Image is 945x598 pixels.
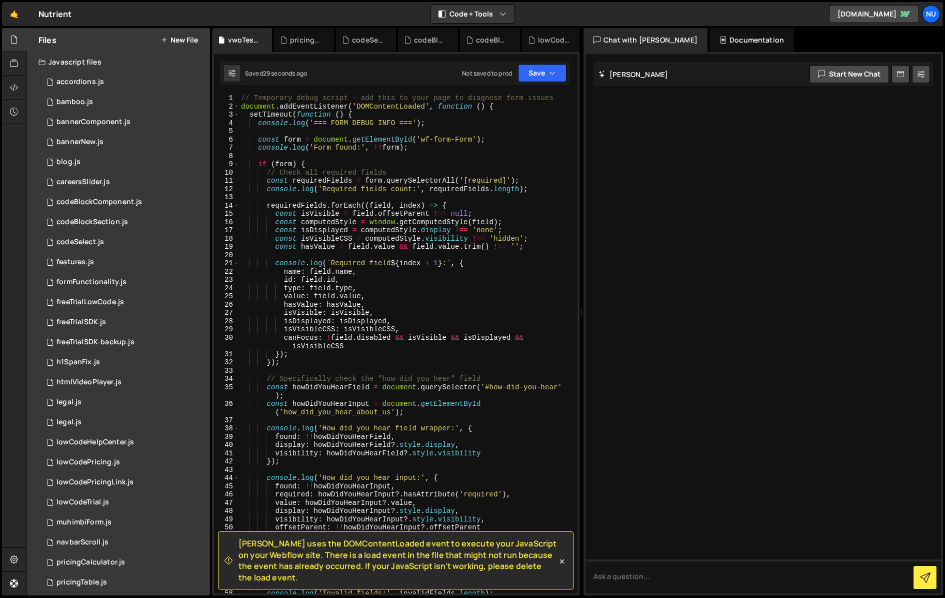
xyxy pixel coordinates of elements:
a: Nu [922,5,940,23]
div: 53 [214,548,239,557]
div: 9437/21409.js [38,572,210,592]
div: Nutrient [38,8,71,20]
div: accordions.js [56,78,104,87]
div: 20 [214,251,239,260]
div: 9437/39389.js [38,512,210,532]
div: 22 [214,268,239,276]
div: freeTrialSDK.js [56,318,106,327]
div: 9437/21530.js [38,92,210,112]
div: 43 [214,466,239,474]
div: 9437/37511.js [38,452,210,472]
button: Save [518,64,566,82]
div: 2 [214,103,239,111]
div: 9437/21470.js [38,152,210,172]
div: 50 [214,523,239,532]
div: 9437/20621.js [38,192,210,212]
div: 9437/23152.js [38,392,210,412]
div: lowCodeTrial.js [538,35,570,45]
div: 9437/20618.js [38,212,210,232]
div: pricingCalculator.js [290,35,322,45]
div: 11 [214,177,239,185]
div: 24 [214,284,239,293]
div: 13 [214,193,239,202]
div: blog.js [56,158,80,167]
span: [PERSON_NAME] uses the DOMContentLoaded event to execute your JavaScript on your Webflow site. Th... [238,538,557,583]
div: 46 [214,490,239,499]
div: 9437/21898.js [38,112,210,132]
div: 36 [214,400,239,416]
div: 26 [214,301,239,309]
div: 23 [214,276,239,284]
div: 9437/21042.js [38,232,210,252]
div: 12 [214,185,239,194]
div: codeBlockComponent.js [56,198,142,207]
div: 4 [214,119,239,128]
div: 49 [214,515,239,524]
div: 35 [214,383,239,400]
div: 9437/22085.js [38,292,210,312]
div: vwoTestScript.js [228,35,260,45]
div: 7 [214,144,239,152]
div: 54 [214,556,239,565]
div: 9437/23245.js [38,412,210,432]
div: 21 [214,259,239,268]
div: Javascript files [26,52,210,72]
div: 9437/23398.js [38,352,210,372]
div: 57 [214,581,239,590]
div: 19 [214,243,239,251]
div: 9437/32837.js [38,332,210,352]
div: 32 [214,358,239,367]
div: 45 [214,482,239,491]
div: 37 [214,416,239,425]
button: Code + Tools [430,5,514,23]
div: codeSelect.js [352,35,384,45]
div: 9 [214,160,239,169]
div: h1SpanFix.js [56,358,100,367]
div: lowCodePricing.js [56,458,120,467]
div: freeTrialSDK-backup.js [56,338,134,347]
div: 31 [214,350,239,359]
a: 🤙 [2,2,26,26]
div: codeSelect.js [56,238,104,247]
div: bannerComponent.js [56,118,130,127]
div: 27 [214,309,239,317]
div: 56 [214,573,239,581]
div: freeTrialLowCode.js [56,298,124,307]
div: 39 [214,433,239,441]
div: codeBlockSection.js [56,218,128,227]
div: 51 [214,532,239,540]
div: 3 [214,111,239,119]
div: 14 [214,202,239,210]
div: htmlVideoPlayer.js [56,378,121,387]
div: 9437/21728.js [38,312,210,332]
button: New File [160,36,198,44]
div: 48 [214,507,239,515]
div: 9437/22147.js [38,432,210,452]
div: 9437/29066.js [38,172,210,192]
div: Not saved to prod [462,69,512,78]
div: navbarScroll.js [56,538,108,547]
h2: [PERSON_NAME] [598,70,668,79]
div: 9437/20622.js [38,72,210,92]
div: 30 [214,334,239,350]
div: muhimbiForm.js [56,518,111,527]
div: 9437/37105.js [38,552,210,572]
div: 15 [214,210,239,218]
div: careersSlider.js [56,178,110,187]
div: 40 [214,441,239,449]
div: lowCodeHelpCenter.js [56,438,134,447]
div: Chat with [PERSON_NAME] [583,28,707,52]
div: 38 [214,424,239,433]
div: 6 [214,136,239,144]
div: codeBlockSection.js [414,35,446,45]
div: 29 seconds ago [263,69,307,78]
div: codeBlockComponent.js [476,35,508,45]
div: 10 [214,169,239,177]
div: pricingCalculator.js [56,558,125,567]
div: lowCodePricingLink.js [56,478,133,487]
div: 29 [214,325,239,334]
div: 1 [214,94,239,103]
div: pricingTable.js [56,578,107,587]
div: 16 [214,218,239,227]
